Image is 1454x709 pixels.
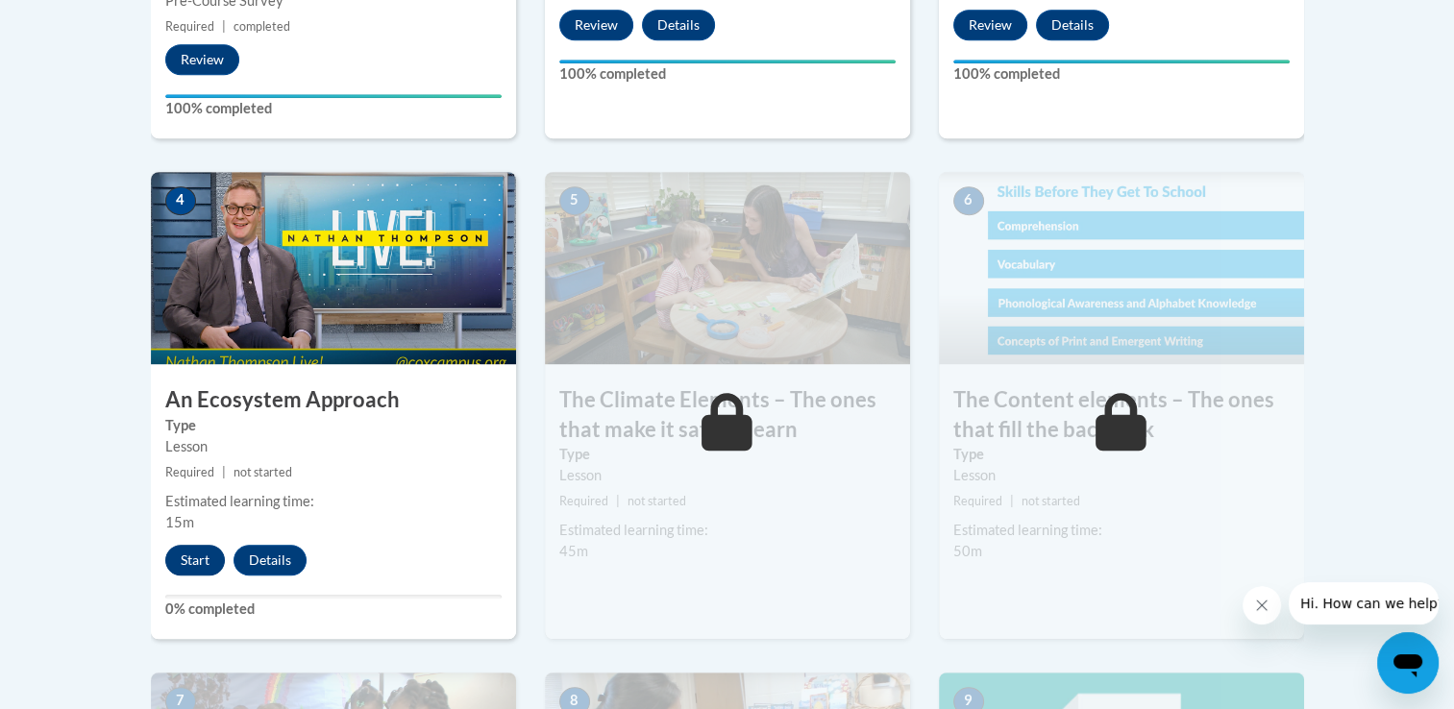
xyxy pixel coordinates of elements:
button: Review [559,10,633,40]
div: Your progress [953,60,1290,63]
span: Required [953,494,1002,508]
span: 4 [165,186,196,215]
div: Your progress [165,94,502,98]
iframe: Button to launch messaging window [1377,632,1439,694]
img: Course Image [151,172,516,364]
button: Details [1036,10,1109,40]
button: Details [234,545,307,575]
span: Hi. How can we help? [12,13,156,29]
span: 15m [165,514,194,530]
div: Estimated learning time: [953,520,1290,541]
span: Required [165,465,214,479]
button: Review [165,44,239,75]
div: Lesson [953,465,1290,486]
label: 100% completed [165,98,502,119]
h3: The Climate Elements – The ones that make it safe to learn [545,385,910,445]
span: Required [165,19,214,34]
span: | [1010,494,1014,508]
div: Lesson [165,436,502,457]
label: Type [165,415,502,436]
iframe: Close message [1243,586,1281,624]
h3: The Content elements – The ones that fill the backpack [939,385,1304,445]
div: Your progress [559,60,896,63]
button: Start [165,545,225,575]
span: Required [559,494,608,508]
button: Review [953,10,1027,40]
h3: An Ecosystem Approach [151,385,516,415]
span: 45m [559,543,588,559]
span: 6 [953,186,984,215]
div: Lesson [559,465,896,486]
span: not started [1022,494,1080,508]
iframe: Message from company [1289,582,1439,624]
img: Course Image [545,172,910,364]
label: 0% completed [165,599,502,620]
span: | [616,494,620,508]
span: completed [234,19,290,34]
button: Details [642,10,715,40]
span: not started [628,494,686,508]
div: Estimated learning time: [165,491,502,512]
span: 50m [953,543,982,559]
label: Type [559,444,896,465]
span: | [222,465,226,479]
span: 5 [559,186,590,215]
label: 100% completed [559,63,896,85]
img: Course Image [939,172,1304,364]
span: | [222,19,226,34]
label: 100% completed [953,63,1290,85]
div: Estimated learning time: [559,520,896,541]
span: not started [234,465,292,479]
label: Type [953,444,1290,465]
